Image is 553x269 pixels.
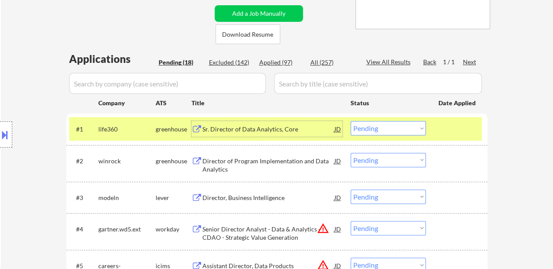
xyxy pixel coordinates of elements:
button: Download Resume [216,24,280,44]
div: Senior Director Analyst - Data & Analytics - CDAO - Strategic Value Generation [202,225,334,242]
button: Add a Job Manually [215,5,303,22]
div: Applied (97) [259,58,303,67]
input: Search by company (case sensitive) [69,73,266,94]
div: Pending (18) [159,58,202,67]
div: greenhouse [156,125,191,134]
div: gartner.wd5.ext [98,225,156,234]
div: Title [191,99,342,107]
input: Search by title (case sensitive) [274,73,482,94]
div: Next [463,58,477,66]
div: ATS [156,99,191,107]
div: workday [156,225,191,234]
div: Date Applied [438,99,477,107]
div: 1 / 1 [443,58,463,66]
div: Status [351,95,426,110]
div: JD [334,153,342,169]
div: Director, Business Intelligence [202,193,334,202]
div: JD [334,190,342,205]
div: Sr. Director of Data Analytics, Core [202,125,334,134]
div: JD [334,121,342,137]
div: All (257) [310,58,354,67]
div: lever [156,193,191,202]
div: Director of Program Implementation and Data Analytics [202,157,334,174]
div: Excluded (142) [209,58,253,67]
div: Back [423,58,437,66]
div: JD [334,221,342,237]
div: View All Results [366,58,413,66]
button: warning_amber [317,222,329,235]
div: #4 [76,225,91,234]
div: greenhouse [156,157,191,166]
